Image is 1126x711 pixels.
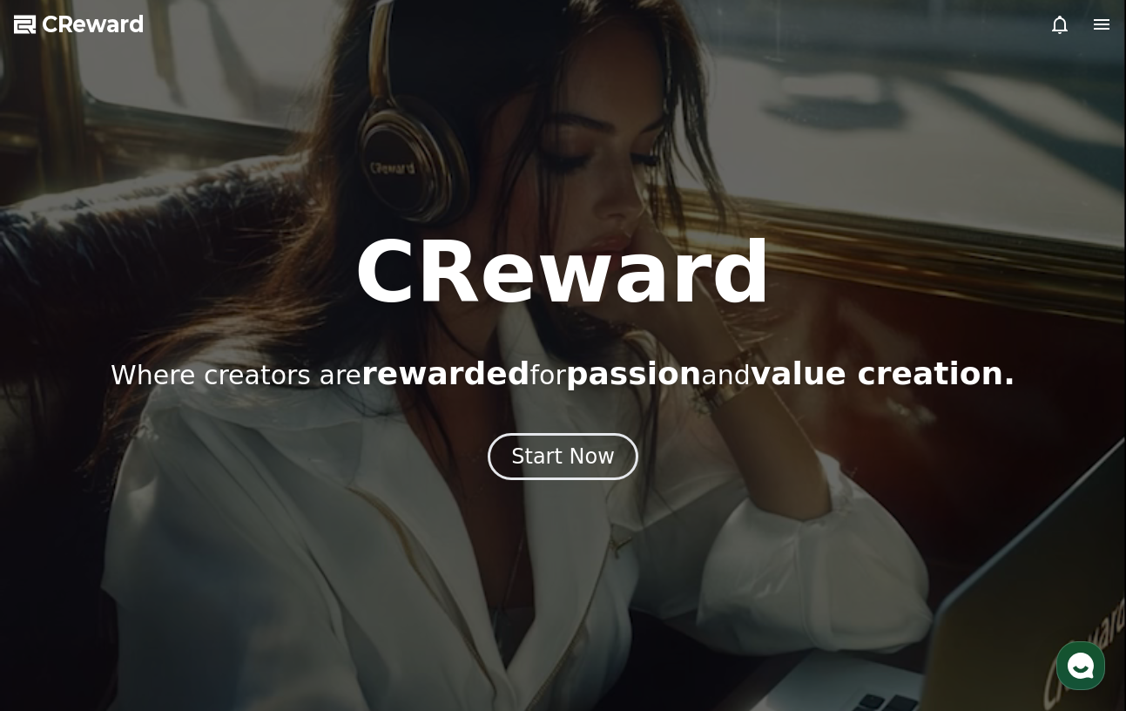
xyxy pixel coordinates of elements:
span: passion [566,355,702,391]
button: Start Now [488,433,638,480]
p: Where creators are for and [111,356,1015,391]
span: value creation. [751,355,1015,391]
div: Start Now [511,443,615,471]
a: Start Now [488,450,638,467]
span: rewarded [361,355,529,391]
span: CReward [42,10,145,38]
h1: CReward [354,231,772,315]
a: CReward [14,10,145,38]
